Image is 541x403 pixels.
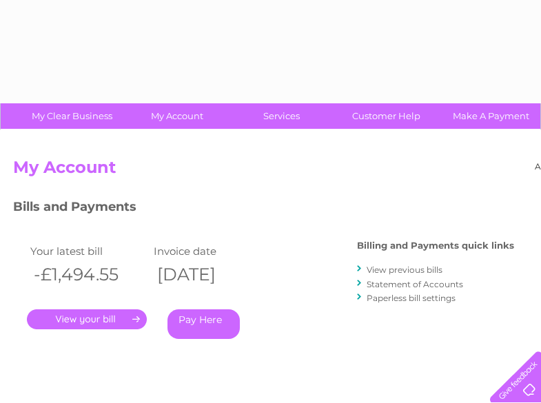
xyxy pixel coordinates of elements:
[167,309,240,339] a: Pay Here
[329,103,443,129] a: Customer Help
[13,197,514,221] h3: Bills and Payments
[150,260,274,289] th: [DATE]
[15,103,129,129] a: My Clear Business
[367,265,442,275] a: View previous bills
[150,242,274,260] td: Invoice date
[27,242,150,260] td: Your latest bill
[27,260,150,289] th: -£1,494.55
[367,293,456,303] a: Paperless bill settings
[367,279,463,289] a: Statement of Accounts
[27,309,147,329] a: .
[357,240,514,251] h4: Billing and Payments quick links
[225,103,338,129] a: Services
[120,103,234,129] a: My Account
